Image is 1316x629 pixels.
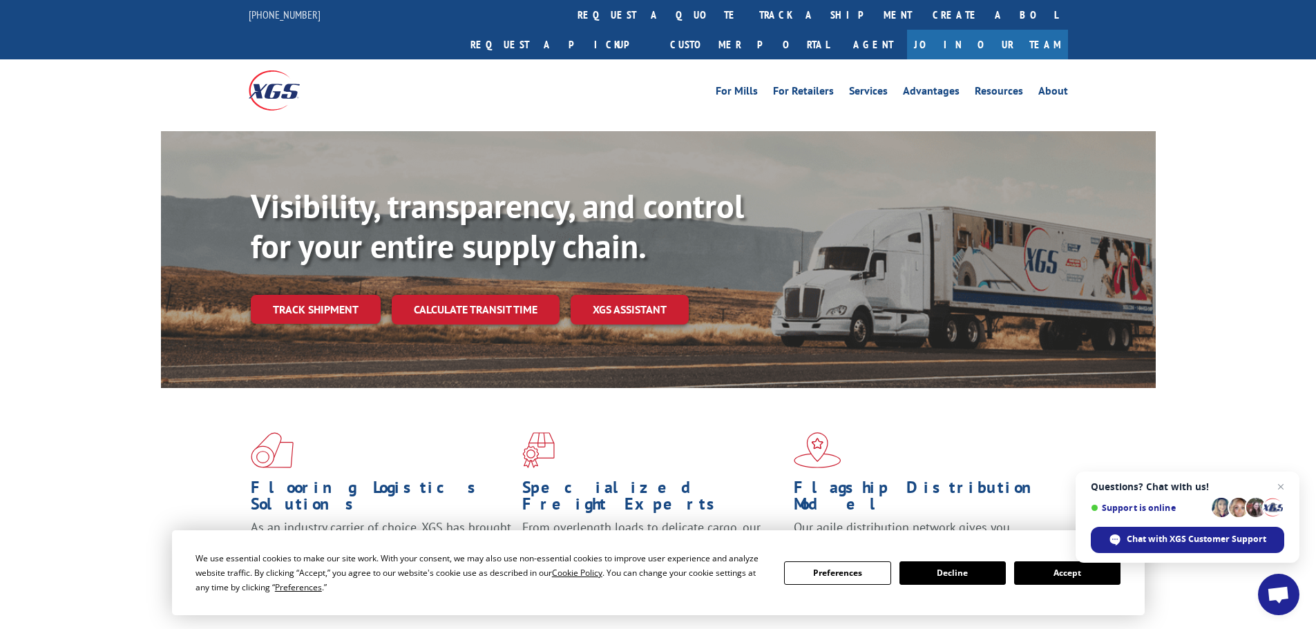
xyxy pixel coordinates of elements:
h1: Flooring Logistics Solutions [251,479,512,519]
div: Cookie Consent Prompt [172,530,1145,615]
div: We use essential cookies to make our site work. With your consent, we may also use non-essential ... [196,551,767,594]
span: Preferences [275,581,322,593]
a: For Mills [716,86,758,101]
a: Track shipment [251,295,381,324]
span: As an industry carrier of choice, XGS has brought innovation and dedication to flooring logistics... [251,519,511,568]
a: Agent [839,30,907,59]
button: Decline [899,561,1006,585]
a: Request a pickup [460,30,660,59]
p: From overlength loads to delicate cargo, our experienced staff knows the best way to move your fr... [522,519,783,581]
button: Preferences [784,561,890,585]
img: xgs-icon-total-supply-chain-intelligence-red [251,432,294,468]
a: Services [849,86,888,101]
span: Questions? Chat with us! [1091,481,1284,492]
h1: Flagship Distribution Model [794,479,1055,519]
span: Support is online [1091,503,1207,513]
a: [PHONE_NUMBER] [249,8,321,21]
a: Customer Portal [660,30,839,59]
a: Calculate transit time [392,295,560,325]
a: Advantages [903,86,960,101]
span: Close chat [1272,478,1289,495]
img: xgs-icon-flagship-distribution-model-red [794,432,841,468]
a: Join Our Team [907,30,1068,59]
h1: Specialized Freight Experts [522,479,783,519]
span: Cookie Policy [552,567,602,579]
button: Accept [1014,561,1120,585]
a: For Retailers [773,86,834,101]
div: Open chat [1258,574,1299,615]
a: Resources [975,86,1023,101]
div: Chat with XGS Customer Support [1091,527,1284,553]
b: Visibility, transparency, and control for your entire supply chain. [251,184,744,267]
span: Chat with XGS Customer Support [1127,533,1266,545]
a: About [1038,86,1068,101]
img: xgs-icon-focused-on-flooring-red [522,432,555,468]
a: XGS ASSISTANT [571,295,689,325]
span: Our agile distribution network gives you nationwide inventory management on demand. [794,519,1048,552]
